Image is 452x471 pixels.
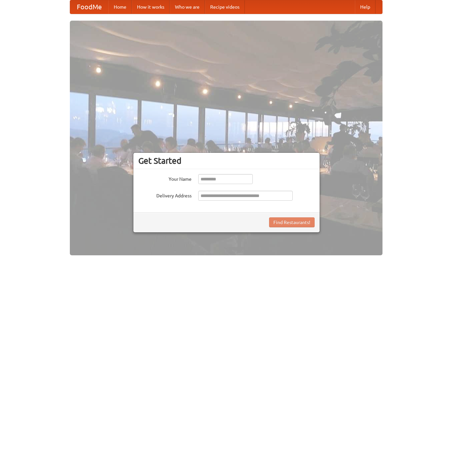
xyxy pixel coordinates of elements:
[170,0,205,14] a: Who we are
[138,174,192,182] label: Your Name
[138,156,315,166] h3: Get Started
[138,191,192,199] label: Delivery Address
[355,0,376,14] a: Help
[269,217,315,227] button: Find Restaurants!
[132,0,170,14] a: How it works
[70,0,108,14] a: FoodMe
[205,0,245,14] a: Recipe videos
[108,0,132,14] a: Home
